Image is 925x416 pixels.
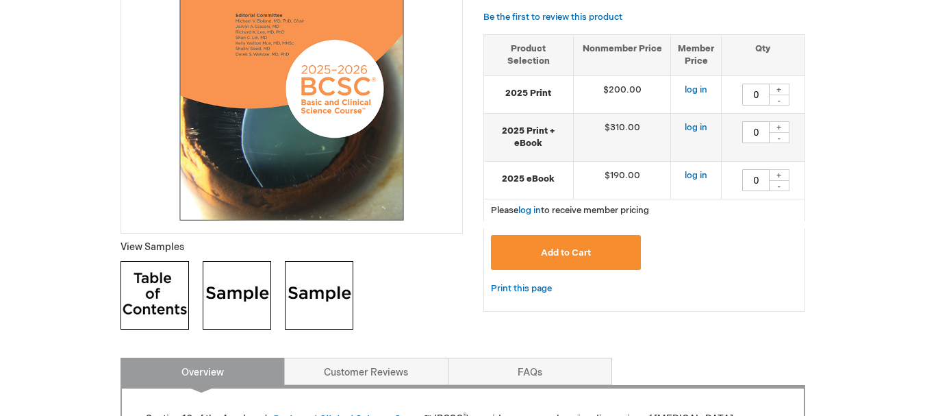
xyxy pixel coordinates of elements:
[121,241,463,254] p: View Samples
[769,95,789,106] div: -
[685,122,707,133] a: log in
[573,75,671,113] td: $200.00
[742,84,770,106] input: Qty
[742,169,770,191] input: Qty
[685,170,707,181] a: log in
[483,12,622,23] a: Be the first to review this product
[573,161,671,199] td: $190.00
[573,34,671,75] th: Nonmember Price
[491,87,566,100] strong: 2025 Print
[484,34,574,75] th: Product Selection
[121,358,285,385] a: Overview
[121,261,189,330] img: Click to view
[541,247,591,258] span: Add to Cart
[284,358,448,385] a: Customer Reviews
[491,205,649,216] span: Please to receive member pricing
[491,173,566,186] strong: 2025 eBook
[769,132,789,143] div: -
[722,34,804,75] th: Qty
[518,205,541,216] a: log in
[203,261,271,330] img: Click to view
[769,169,789,181] div: +
[769,180,789,191] div: -
[769,121,789,133] div: +
[573,113,671,161] td: $310.00
[448,358,612,385] a: FAQs
[491,235,642,270] button: Add to Cart
[671,34,722,75] th: Member Price
[491,280,552,297] a: Print this page
[685,84,707,95] a: log in
[285,261,353,330] img: Click to view
[742,121,770,143] input: Qty
[491,125,566,150] strong: 2025 Print + eBook
[769,84,789,95] div: +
